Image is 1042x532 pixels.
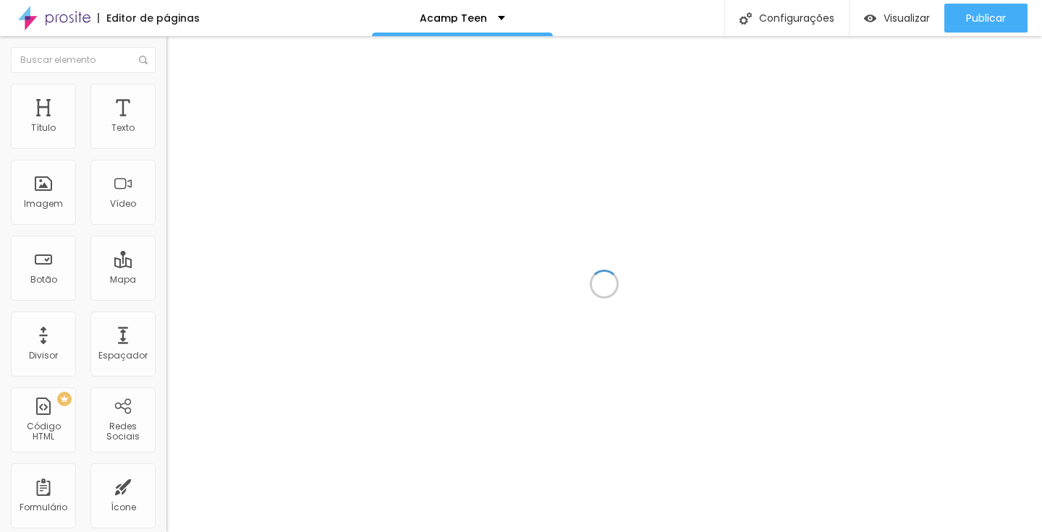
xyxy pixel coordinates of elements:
[850,4,944,33] button: Visualizar
[98,13,200,23] div: Editor de páginas
[884,12,930,24] span: Visualizar
[94,421,151,442] div: Redes Sociais
[110,199,136,209] div: Vídeo
[31,123,56,133] div: Título
[110,275,136,285] div: Mapa
[111,123,135,133] div: Texto
[111,502,136,512] div: Ícone
[966,12,1006,24] span: Publicar
[98,351,148,361] div: Espaçador
[20,502,67,512] div: Formulário
[944,4,1028,33] button: Publicar
[864,12,876,25] img: view-1.svg
[11,47,156,73] input: Buscar elemento
[24,199,63,209] div: Imagem
[420,13,487,23] p: Acamp Teen
[14,421,72,442] div: Código HTML
[29,351,58,361] div: Divisor
[139,56,148,64] img: Icone
[740,12,752,25] img: Icone
[30,275,57,285] div: Botão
